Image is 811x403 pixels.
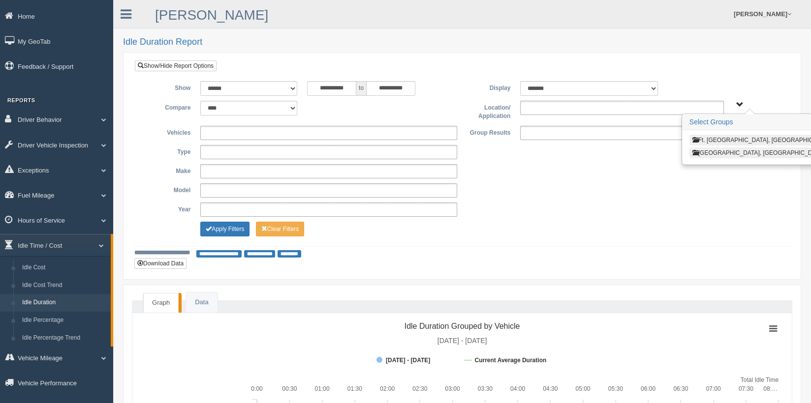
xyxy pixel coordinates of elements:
button: Change Filter Options [256,222,305,236]
text: 07:30 [739,385,753,392]
text: 00:30 [282,385,297,392]
a: [PERSON_NAME] [155,7,268,23]
label: Compare [142,101,195,113]
text: 06:30 [673,385,688,392]
tspan: Current Average Duration [474,357,546,364]
text: 01:00 [314,385,329,392]
text: 02:00 [380,385,395,392]
tspan: [DATE] - [DATE] [386,357,430,364]
tspan: [DATE] - [DATE] [437,337,487,345]
label: Model [142,183,195,195]
text: 05:00 [575,385,590,392]
a: Graph [143,293,179,313]
tspan: 08:… [763,385,778,392]
a: Idle Duration [18,294,111,312]
span: to [356,81,366,96]
a: Show/Hide Report Options [135,60,217,71]
button: Change Filter Options [200,222,250,236]
text: 02:30 [412,385,427,392]
label: Type [142,145,195,157]
tspan: Idle Duration Grouped by Vehicle [405,322,520,330]
label: Location/ Application [462,101,515,121]
tspan: Total Idle Time [741,376,779,383]
text: 01:30 [347,385,362,392]
text: 0:00 [251,385,263,392]
text: 05:30 [608,385,623,392]
h2: Idle Duration Report [123,37,801,47]
a: Idle Cost [18,259,111,277]
text: 04:00 [510,385,525,392]
a: Idle Percentage Trend [18,329,111,347]
text: 03:30 [478,385,493,392]
text: 03:00 [445,385,460,392]
a: Idle Cost Trend [18,277,111,294]
label: Group Results [462,126,515,138]
button: Download Data [134,258,187,269]
a: Idle Percentage [18,312,111,329]
label: Make [142,164,195,176]
label: Year [142,202,195,214]
label: Display [462,81,515,93]
label: Show [142,81,195,93]
label: Vehicles [142,126,195,138]
text: 04:30 [543,385,558,392]
text: 06:00 [641,385,655,392]
a: Data [186,292,217,313]
text: 07:00 [706,385,720,392]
